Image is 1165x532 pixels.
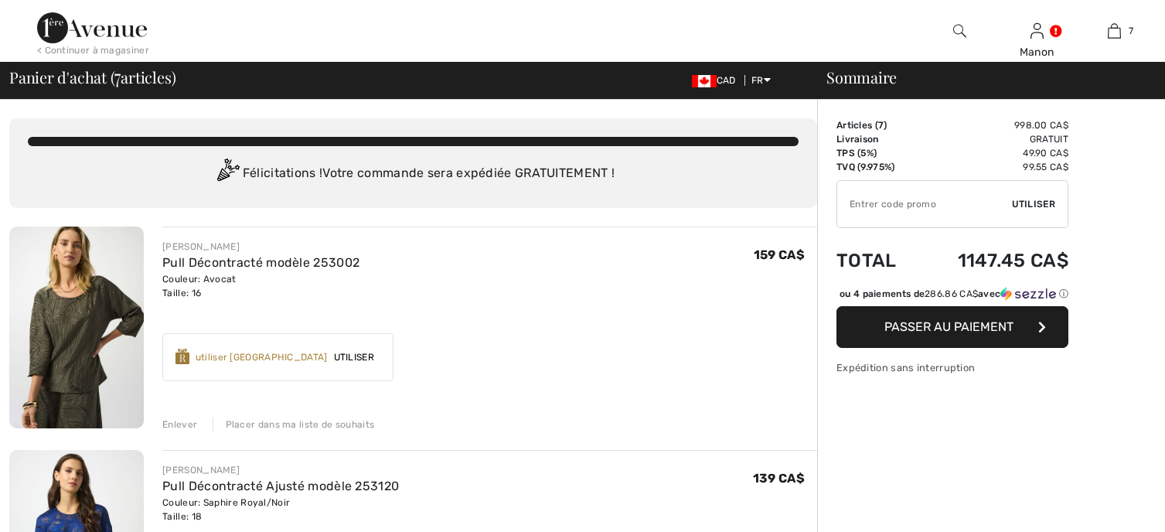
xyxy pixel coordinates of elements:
img: Canadian Dollar [692,75,717,87]
div: Félicitations ! Votre commande sera expédiée GRATUITEMENT ! [28,159,799,189]
td: Gratuit [918,132,1068,146]
div: ou 4 paiements de286.86 CA$avecSezzle Cliquez pour en savoir plus sur Sezzle [836,287,1068,306]
a: 7 [1076,22,1152,40]
img: Sezzle [1000,287,1056,301]
a: Se connecter [1030,23,1044,38]
td: 49.90 CA$ [918,146,1068,160]
img: Pull Décontracté modèle 253002 [9,227,144,428]
button: Passer au paiement [836,306,1068,348]
div: Placer dans ma liste de souhaits [213,418,375,431]
span: Passer au paiement [884,319,1013,334]
img: Mes infos [1030,22,1044,40]
span: 7 [878,120,884,131]
img: Congratulation2.svg [212,159,243,189]
td: 998.00 CA$ [918,118,1068,132]
div: < Continuer à magasiner [37,43,149,57]
span: Panier d'achat ( articles) [9,70,175,85]
div: Enlever [162,418,197,431]
div: Manon [999,44,1075,60]
td: 1147.45 CA$ [918,234,1068,287]
input: Code promo [837,181,1012,227]
img: Mon panier [1108,22,1121,40]
img: 1ère Avenue [37,12,147,43]
span: 7 [114,66,121,86]
td: TVQ (9.975%) [836,160,918,174]
span: Utiliser [1012,197,1055,211]
span: FR [751,75,771,86]
div: Sommaire [808,70,1156,85]
div: [PERSON_NAME] [162,463,399,477]
span: 286.86 CA$ [925,288,978,299]
div: Couleur: Avocat Taille: 16 [162,272,359,300]
span: CAD [692,75,742,86]
div: Expédition sans interruption [836,360,1068,375]
a: Pull Décontracté Ajusté modèle 253120 [162,479,399,493]
div: Couleur: Saphire Royal/Noir Taille: 18 [162,496,399,523]
span: 7 [1129,24,1133,38]
a: Pull Décontracté modèle 253002 [162,255,359,270]
div: ou 4 paiements de avec [840,287,1068,301]
td: TPS (5%) [836,146,918,160]
img: recherche [953,22,966,40]
span: 159 CA$ [754,247,805,262]
td: Total [836,234,918,287]
div: utiliser [GEOGRAPHIC_DATA] [196,350,328,364]
span: Utiliser [328,350,380,364]
td: Livraison [836,132,918,146]
span: 139 CA$ [753,471,805,486]
div: [PERSON_NAME] [162,240,359,254]
img: Reward-Logo.svg [175,349,189,364]
td: Articles ( ) [836,118,918,132]
td: 99.55 CA$ [918,160,1068,174]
